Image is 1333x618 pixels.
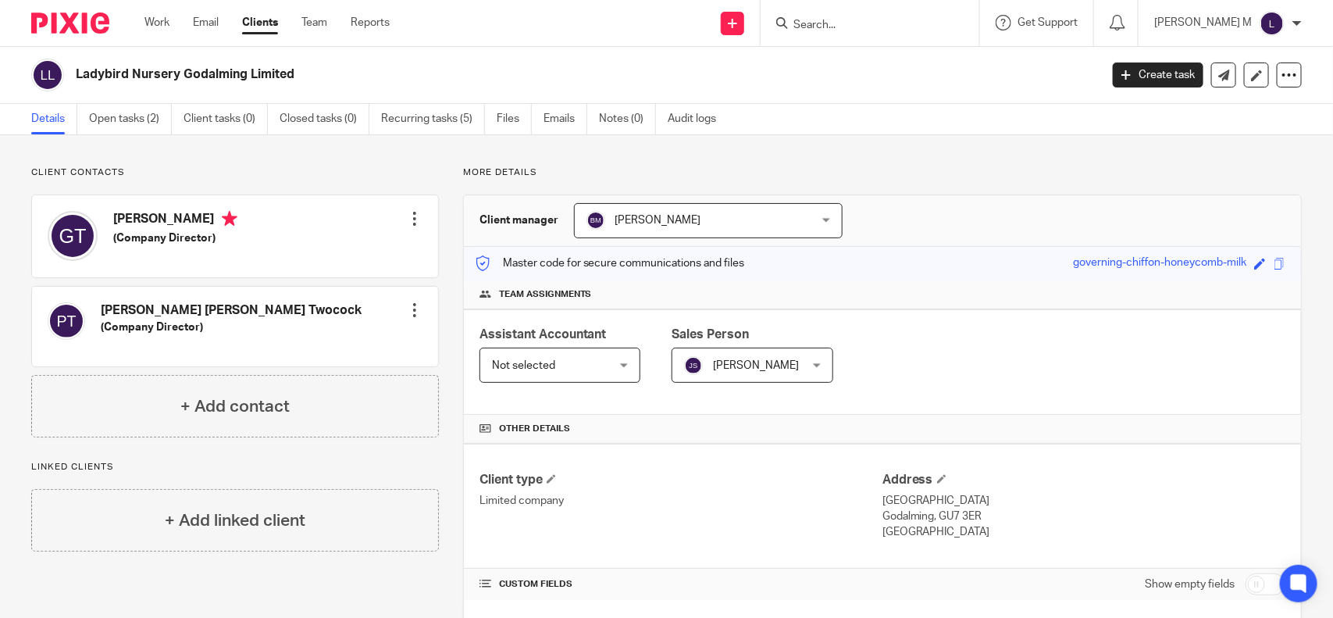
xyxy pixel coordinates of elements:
p: Limited company [479,493,882,509]
p: Master code for secure communications and files [476,255,745,271]
span: Team assignments [499,288,592,301]
h4: + Add linked client [165,509,305,533]
a: Notes (0) [599,104,656,134]
a: Email [193,15,219,30]
a: Recurring tasks (5) [381,104,485,134]
h2: Ladybird Nursery Godalming Limited [76,66,886,83]
span: Other details [499,423,570,435]
p: [GEOGRAPHIC_DATA] [882,524,1285,540]
label: Show empty fields [1145,577,1235,592]
a: Open tasks (2) [89,104,172,134]
h4: Client type [479,472,882,488]
h4: + Add contact [180,395,290,419]
h4: [PERSON_NAME] [PERSON_NAME] Twocock [101,302,362,319]
a: Team [301,15,327,30]
img: svg%3E [586,211,605,230]
h4: [PERSON_NAME] [113,211,237,230]
span: Assistant Accountant [479,328,607,341]
p: Godalming, GU7 3ER [882,509,1285,524]
a: Work [144,15,169,30]
span: Not selected [492,360,555,371]
img: svg%3E [48,211,98,261]
img: Pixie [31,13,109,34]
a: Emails [544,104,587,134]
a: Create task [1113,63,1203,88]
a: Clients [242,15,278,30]
h4: CUSTOM FIELDS [479,578,882,591]
p: More details [463,166,1302,179]
span: [PERSON_NAME] [615,215,701,226]
a: Details [31,104,77,134]
i: Primary [222,211,237,227]
img: svg%3E [31,59,64,91]
span: [PERSON_NAME] [713,360,799,371]
a: Reports [351,15,390,30]
p: Linked clients [31,461,439,473]
input: Search [792,19,932,33]
div: governing-chiffon-honeycomb-milk [1073,255,1246,273]
img: svg%3E [684,356,703,375]
a: Client tasks (0) [184,104,268,134]
a: Files [497,104,532,134]
span: Sales Person [672,328,749,341]
h5: (Company Director) [101,320,362,335]
span: Get Support [1018,17,1078,28]
a: Audit logs [668,104,728,134]
p: Client contacts [31,166,439,179]
h3: Client manager [479,213,558,228]
h4: Address [882,472,1285,488]
p: [PERSON_NAME] M [1154,15,1252,30]
img: svg%3E [48,302,85,340]
p: [GEOGRAPHIC_DATA] [882,493,1285,509]
a: Closed tasks (0) [280,104,369,134]
h5: (Company Director) [113,230,237,246]
img: svg%3E [1260,11,1285,36]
